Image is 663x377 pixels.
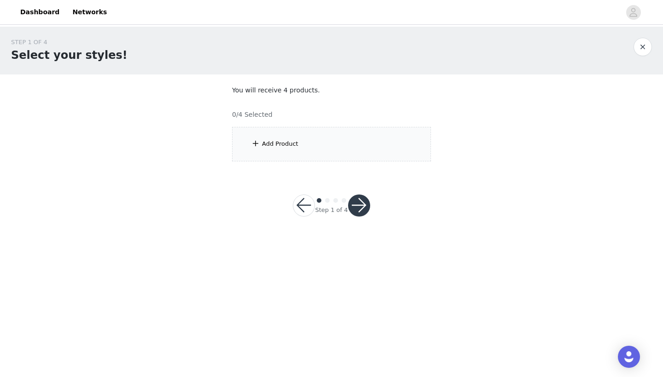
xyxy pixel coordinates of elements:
[232,110,273,120] h4: 0/4 Selected
[315,206,348,215] div: Step 1 of 4
[618,346,640,368] div: Open Intercom Messenger
[232,86,431,95] p: You will receive 4 products.
[629,5,638,20] div: avatar
[262,139,298,149] div: Add Product
[11,38,128,47] div: STEP 1 OF 4
[67,2,112,23] a: Networks
[15,2,65,23] a: Dashboard
[11,47,128,63] h1: Select your styles!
